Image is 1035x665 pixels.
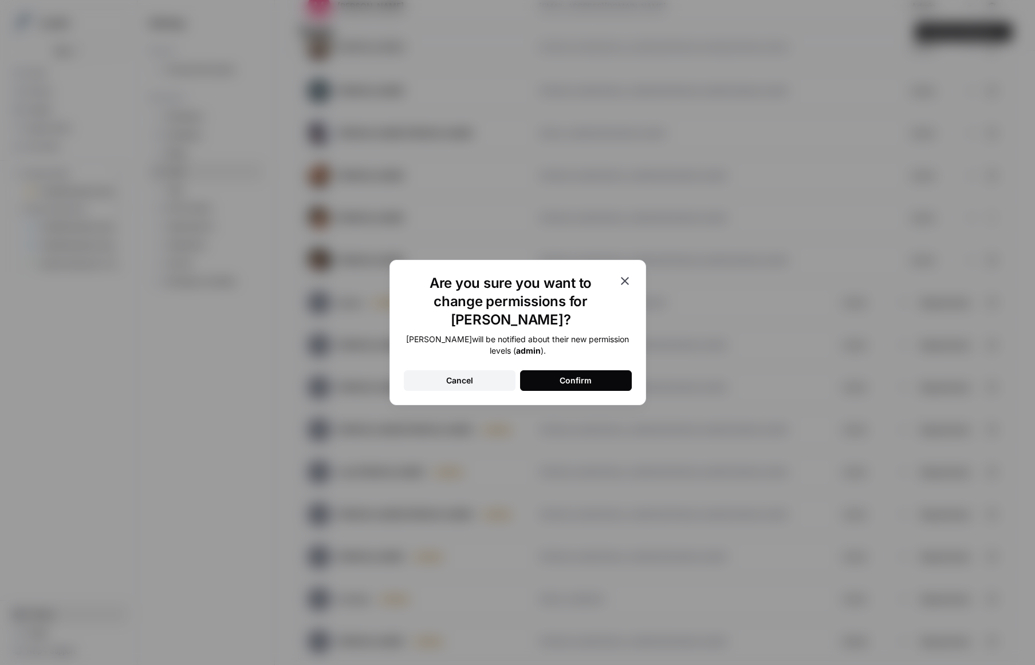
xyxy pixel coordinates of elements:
div: Cancel [446,375,473,386]
h1: Are you sure you want to change permissions for [PERSON_NAME]? [404,274,618,329]
b: admin [516,346,541,355]
button: Cancel [404,370,515,391]
div: [PERSON_NAME] will be notified about their new permission levels ( ). [404,334,632,357]
div: Confirm [560,375,592,386]
button: Confirm [520,370,632,391]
